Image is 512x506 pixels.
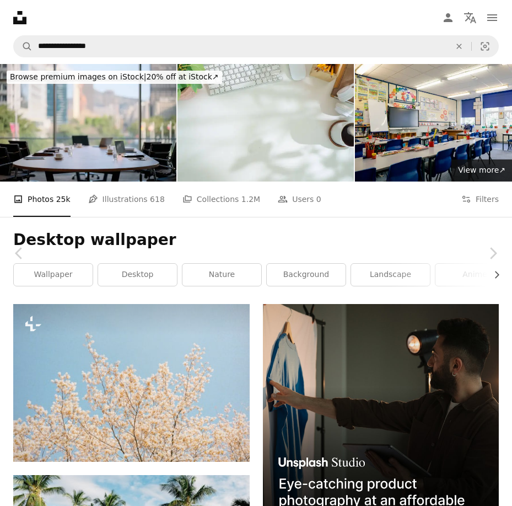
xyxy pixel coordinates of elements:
button: Filters [461,182,499,217]
a: Log in / Sign up [437,7,459,29]
span: 20% off at iStock ↗ [10,72,219,81]
img: Top view white office desk with keyboard, coffee cup, headphone and stationery. [177,64,354,182]
a: landscape [351,264,430,286]
a: Users 0 [278,182,321,217]
a: Collections 1.2M [182,182,260,217]
a: Home — Unsplash [13,11,26,24]
span: 1.2M [241,193,260,205]
button: Clear [447,36,471,57]
span: 618 [150,193,165,205]
form: Find visuals sitewide [13,35,499,57]
a: wallpaper [14,264,93,286]
a: desktop [98,264,177,286]
a: Next [473,200,512,306]
a: Illustrations 618 [88,182,165,217]
button: Search Unsplash [14,36,33,57]
a: background [267,264,346,286]
span: Browse premium images on iStock | [10,72,146,81]
button: Language [459,7,481,29]
img: a tree with white flowers against a blue sky [13,304,250,461]
span: 0 [316,193,321,205]
button: Visual search [472,36,498,57]
a: a tree with white flowers against a blue sky [13,377,250,387]
span: View more ↗ [458,166,505,174]
a: nature [182,264,261,286]
a: View more↗ [451,159,512,182]
h1: Desktop wallpaper [13,230,499,250]
button: Menu [481,7,503,29]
